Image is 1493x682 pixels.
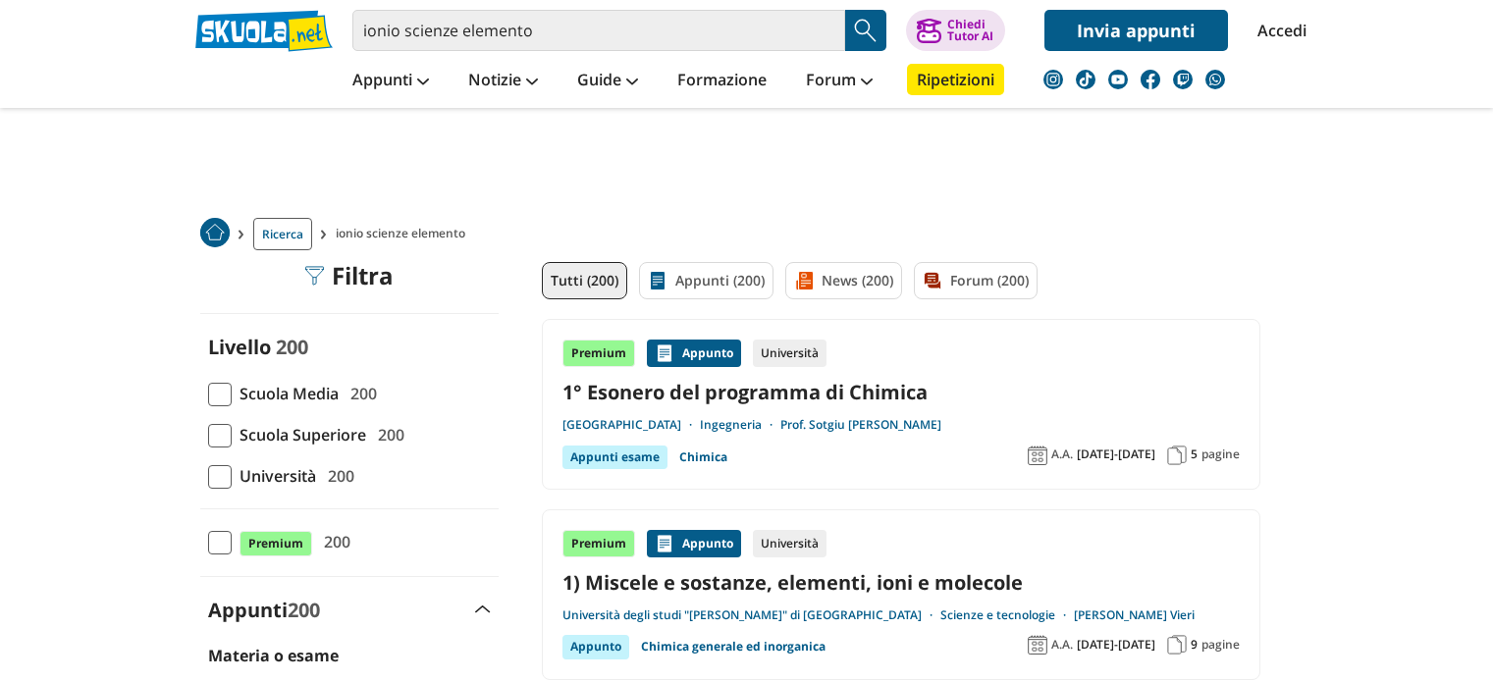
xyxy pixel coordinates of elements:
div: Università [753,340,826,367]
div: Appunto [647,530,741,557]
span: 200 [288,597,320,623]
label: Livello [208,334,271,360]
a: Formazione [672,64,772,99]
span: ionio scienze elemento [336,218,473,250]
a: Notizie [463,64,543,99]
a: 1) Miscele e sostanze, elementi, ioni e molecole [562,569,1240,596]
a: Ripetizioni [907,64,1004,95]
img: Pagine [1167,635,1187,655]
span: Scuola Media [232,381,339,406]
img: tiktok [1076,70,1095,89]
a: Ingegneria [700,417,780,433]
img: Appunti contenuto [655,534,674,553]
img: Pagine [1167,446,1187,465]
div: Appunto [562,635,629,658]
span: Università [232,463,316,489]
a: [GEOGRAPHIC_DATA] [562,417,700,433]
span: [DATE]-[DATE] [1077,637,1155,653]
span: 200 [276,334,308,360]
img: Home [200,218,230,247]
img: WhatsApp [1205,70,1225,89]
img: Filtra filtri mobile [304,266,324,286]
a: Università degli studi "[PERSON_NAME]" di [GEOGRAPHIC_DATA] [562,607,940,623]
img: Anno accademico [1028,635,1047,655]
img: Anno accademico [1028,446,1047,465]
button: ChiediTutor AI [906,10,1005,51]
a: Guide [572,64,643,99]
a: Invia appunti [1044,10,1228,51]
a: 1° Esonero del programma di Chimica [562,379,1240,405]
img: Forum filtro contenuto [923,271,942,290]
a: Accedi [1257,10,1299,51]
img: youtube [1108,70,1128,89]
span: 200 [343,381,377,406]
span: A.A. [1051,446,1073,462]
span: [DATE]-[DATE] [1077,446,1155,462]
img: facebook [1141,70,1160,89]
span: 200 [316,529,350,554]
a: Tutti (200) [542,262,627,299]
a: Forum (200) [914,262,1038,299]
a: News (200) [785,262,902,299]
img: Appunti contenuto [655,343,674,363]
a: Scienze e tecnologie [940,607,1074,623]
span: Premium [240,531,312,556]
a: Chimica [679,446,727,469]
div: Chiedi Tutor AI [947,19,993,42]
a: Home [200,218,230,250]
img: instagram [1043,70,1063,89]
label: Appunti [208,597,320,623]
a: [PERSON_NAME] Vieri [1074,607,1195,623]
button: Search Button [845,10,886,51]
div: Appunto [647,340,741,367]
a: Prof. Sotgiu [PERSON_NAME] [780,417,941,433]
a: Appunti (200) [639,262,773,299]
div: Università [753,530,826,557]
span: Scuola Superiore [232,422,366,447]
a: Forum [801,64,878,99]
span: 200 [370,422,404,447]
img: News filtro contenuto [794,271,814,290]
span: 200 [320,463,354,489]
img: Appunti filtro contenuto [648,271,667,290]
input: Cerca appunti, riassunti o versioni [352,10,845,51]
img: Apri e chiudi sezione [475,605,491,613]
div: Premium [562,340,635,367]
span: 5 [1191,446,1198,462]
span: pagine [1201,637,1240,653]
span: pagine [1201,446,1240,462]
span: A.A. [1051,637,1073,653]
a: Ricerca [253,218,312,250]
label: Materia o esame [208,645,339,666]
img: twitch [1173,70,1193,89]
div: Premium [562,530,635,557]
div: Filtra [304,262,394,289]
a: Appunti [347,64,434,99]
span: 9 [1191,637,1198,653]
img: Cerca appunti, riassunti o versioni [851,16,880,45]
div: Appunti esame [562,446,667,469]
a: Chimica generale ed inorganica [641,635,826,658]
